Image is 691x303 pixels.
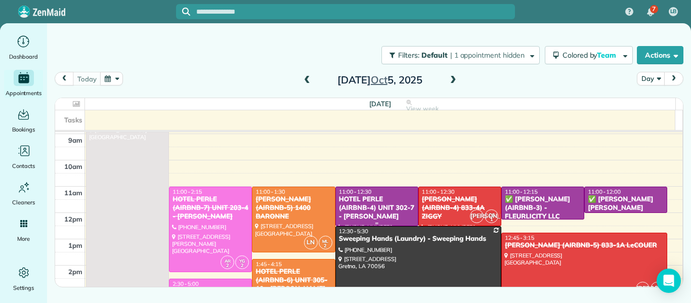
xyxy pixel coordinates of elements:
[17,234,30,244] span: More
[655,284,661,290] span: CG
[6,88,42,98] span: Appointments
[4,265,43,293] a: Settings
[12,161,35,171] span: Contacts
[504,195,581,221] div: ✅ [PERSON_NAME] (AIRBNB-3) - FLEURLICITY LLC
[504,241,664,250] div: [PERSON_NAME] (AIRBNB-5) 833-1A LeCOUER
[239,258,245,264] span: YG
[255,188,285,195] span: 11:00 - 1:30
[255,268,332,293] div: HOTEL PERLE (AIRBNB-6) UNIT 305-10 - [PERSON_NAME]
[505,234,534,241] span: 12:45 - 3:15
[9,52,38,62] span: Dashboard
[319,241,332,251] small: 2
[381,46,539,64] button: Filters: Default | 1 appointment hidden
[304,236,318,249] span: LN
[64,189,82,197] span: 11am
[421,195,498,221] div: [PERSON_NAME] (AIRBNB-4) 833-4A ZIGGY
[55,72,74,85] button: prev
[4,179,43,207] a: Cleaners
[450,51,525,60] span: | 1 appointment hidden
[68,136,82,144] span: 9am
[670,8,677,16] span: LB
[406,105,439,113] span: View week
[545,46,633,64] button: Colored byTeam
[182,8,190,16] svg: Focus search
[4,106,43,135] a: Bookings
[172,195,249,221] div: HOTEL PERLE (AIRBNB-7) UNIT 203-4 - [PERSON_NAME]
[13,283,34,293] span: Settings
[637,46,683,64] button: Actions
[489,212,495,218] span: CG
[255,195,332,221] div: [PERSON_NAME] (AIRBNB-5) 1400 BARONNE
[338,235,498,243] div: Sweeping Hands (Laundry) - Sweeping Hands
[563,51,620,60] span: Colored by
[664,72,683,85] button: next
[652,5,656,13] span: 7
[369,100,391,108] span: [DATE]
[172,188,202,195] span: 11:00 - 2:15
[588,188,621,195] span: 11:00 - 12:00
[176,8,190,16] button: Focus search
[657,269,681,293] div: Open Intercom Messenger
[371,73,387,86] span: Oct
[422,188,455,195] span: 11:00 - 12:30
[637,72,665,85] button: Day
[68,268,82,276] span: 2pm
[470,209,484,223] span: [PERSON_NAME]
[4,70,43,98] a: Appointments
[255,261,282,268] span: 1:45 - 4:15
[636,282,650,295] span: [PERSON_NAME]
[12,197,35,207] span: Cleaners
[505,188,538,195] span: 11:00 - 12:15
[640,1,661,23] div: 7 unread notifications
[12,124,35,135] span: Bookings
[317,74,443,85] h2: [DATE] 5, 2025
[339,188,372,195] span: 11:00 - 12:30
[4,143,43,171] a: Contacts
[322,238,328,244] span: ML
[398,51,419,60] span: Filters:
[73,72,101,85] button: today
[587,195,664,238] div: ✅ [PERSON_NAME] [PERSON_NAME] (AIRBNB-1) [PERSON_NAME] ST. - FLEURLICITY LLC
[376,46,539,64] a: Filters: Default | 1 appointment hidden
[421,51,448,60] span: Default
[221,261,234,271] small: 2
[68,241,82,249] span: 1pm
[597,51,618,60] span: Team
[64,162,82,170] span: 10am
[339,228,368,235] span: 12:30 - 5:30
[4,33,43,62] a: Dashboard
[338,195,415,221] div: HOTEL PERLE (AIRBNB-4) UNIT 302-7 - [PERSON_NAME]
[64,215,82,223] span: 12pm
[485,215,498,225] small: 1
[225,258,231,264] span: AR
[64,116,82,124] span: Tasks
[236,261,248,271] small: 2
[172,280,199,287] span: 2:30 - 5:00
